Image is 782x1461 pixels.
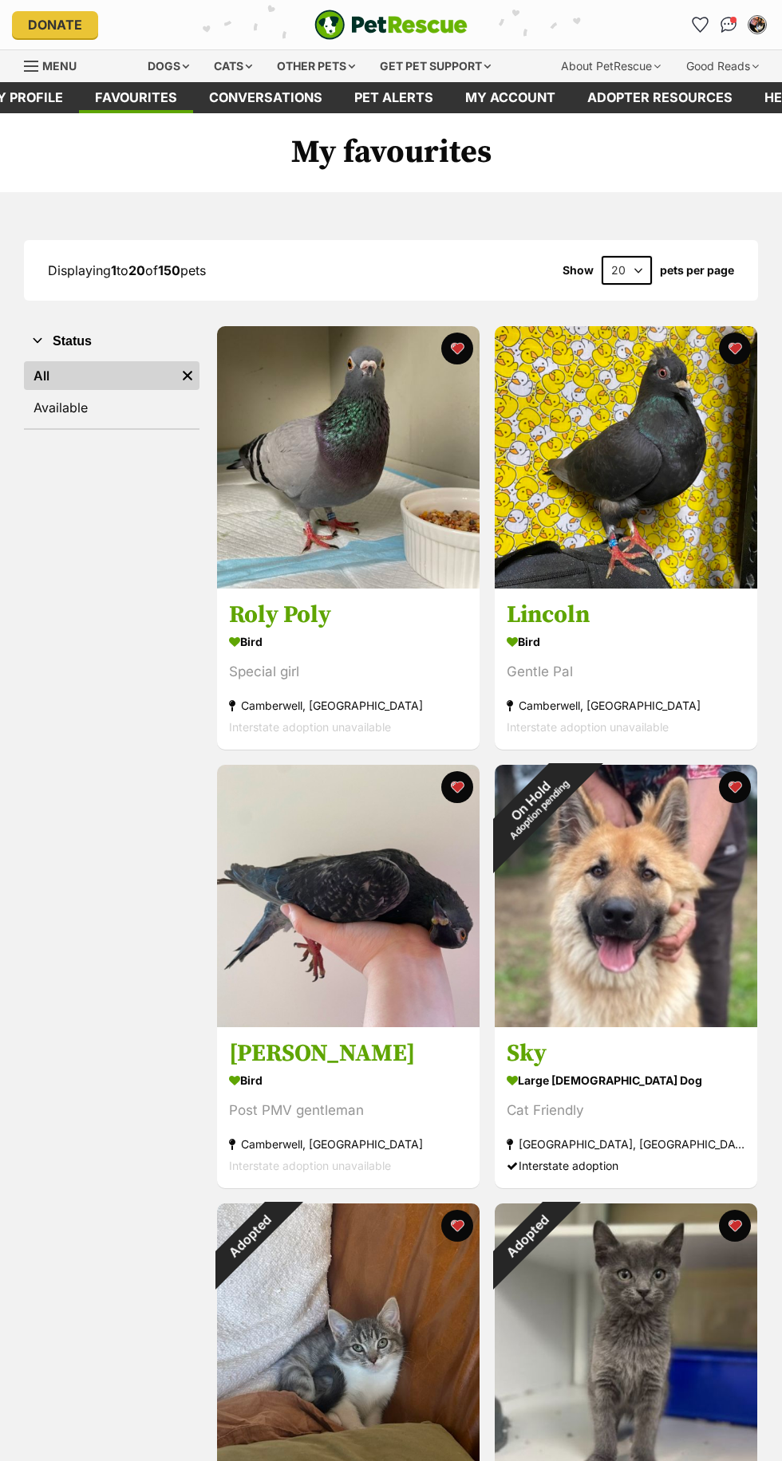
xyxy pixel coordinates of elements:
[193,82,338,113] a: conversations
[507,1155,745,1176] div: Interstate adoption
[563,264,594,277] span: Show
[495,1026,757,1188] a: Sky large [DEMOGRAPHIC_DATA] Dog Cat Friendly [GEOGRAPHIC_DATA], [GEOGRAPHIC_DATA] Interstate ado...
[369,50,502,82] div: Get pet support
[441,333,473,364] button: favourite
[229,695,468,716] div: Camberwell, [GEOGRAPHIC_DATA]
[721,17,737,33] img: chat-41dd97257d64d25036548639549fe6c8038ab92f7586957e7f3b1b290dea8141.svg
[229,1038,468,1069] h3: [PERSON_NAME]
[314,10,468,40] img: logo-e224e6f780fb5917bec1dbf3a21bbac754714ae5b6737aabdf751b685950b380.svg
[111,262,117,278] strong: 1
[176,361,199,390] a: Remove filter
[464,734,604,874] div: On Hold
[507,661,745,683] div: Gentle Pal
[449,82,571,113] a: My account
[508,778,571,841] span: Adoption pending
[550,50,672,82] div: About PetRescue
[229,1133,468,1155] div: Camberwell, [GEOGRAPHIC_DATA]
[507,695,745,716] div: Camberwell, [GEOGRAPHIC_DATA]
[217,765,480,1027] img: Curly Wurly
[718,771,750,803] button: favourite
[79,82,193,113] a: Favourites
[507,1069,745,1092] div: large [DEMOGRAPHIC_DATA] Dog
[128,262,145,278] strong: 20
[229,1100,468,1121] div: Post PMV gentleman
[441,1210,473,1242] button: favourite
[675,50,770,82] div: Good Reads
[24,361,176,390] a: All
[718,333,750,364] button: favourite
[48,262,206,278] span: Displaying to of pets
[229,720,391,734] span: Interstate adoption unavailable
[42,59,77,73] span: Menu
[507,1038,745,1069] h3: Sky
[495,326,757,589] img: Lincoln
[136,50,200,82] div: Dogs
[687,12,713,37] a: Favourites
[495,765,757,1027] img: Sky
[266,50,366,82] div: Other pets
[24,331,199,352] button: Status
[229,1069,468,1092] div: Bird
[507,600,745,630] h3: Lincoln
[507,720,669,734] span: Interstate adoption unavailable
[749,17,765,33] img: Ashley Ellen profile pic
[158,262,180,278] strong: 150
[229,630,468,653] div: Bird
[441,771,473,803] button: favourite
[194,1180,306,1292] div: Adopted
[203,50,263,82] div: Cats
[507,1133,745,1155] div: [GEOGRAPHIC_DATA], [GEOGRAPHIC_DATA]
[217,588,480,750] a: Roly Poly Bird Special girl Camberwell, [GEOGRAPHIC_DATA] Interstate adoption unavailable favourite
[24,50,88,79] a: Menu
[229,600,468,630] h3: Roly Poly
[660,264,734,277] label: pets per page
[12,11,98,38] a: Donate
[507,630,745,653] div: Bird
[687,12,770,37] ul: Account quick links
[24,358,199,428] div: Status
[495,1014,757,1030] a: On HoldAdoption pending
[338,82,449,113] a: Pet alerts
[716,12,741,37] a: Conversations
[744,12,770,37] button: My account
[571,82,748,113] a: Adopter resources
[718,1210,750,1242] button: favourite
[314,10,468,40] a: PetRescue
[229,1159,391,1172] span: Interstate adoption unavailable
[229,661,468,683] div: Special girl
[217,326,480,589] img: Roly Poly
[495,588,757,750] a: Lincoln Bird Gentle Pal Camberwell, [GEOGRAPHIC_DATA] Interstate adoption unavailable favourite
[24,393,199,422] a: Available
[507,1100,745,1121] div: Cat Friendly
[217,1026,480,1188] a: [PERSON_NAME] Bird Post PMV gentleman Camberwell, [GEOGRAPHIC_DATA] Interstate adoption unavailab...
[471,1180,583,1292] div: Adopted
